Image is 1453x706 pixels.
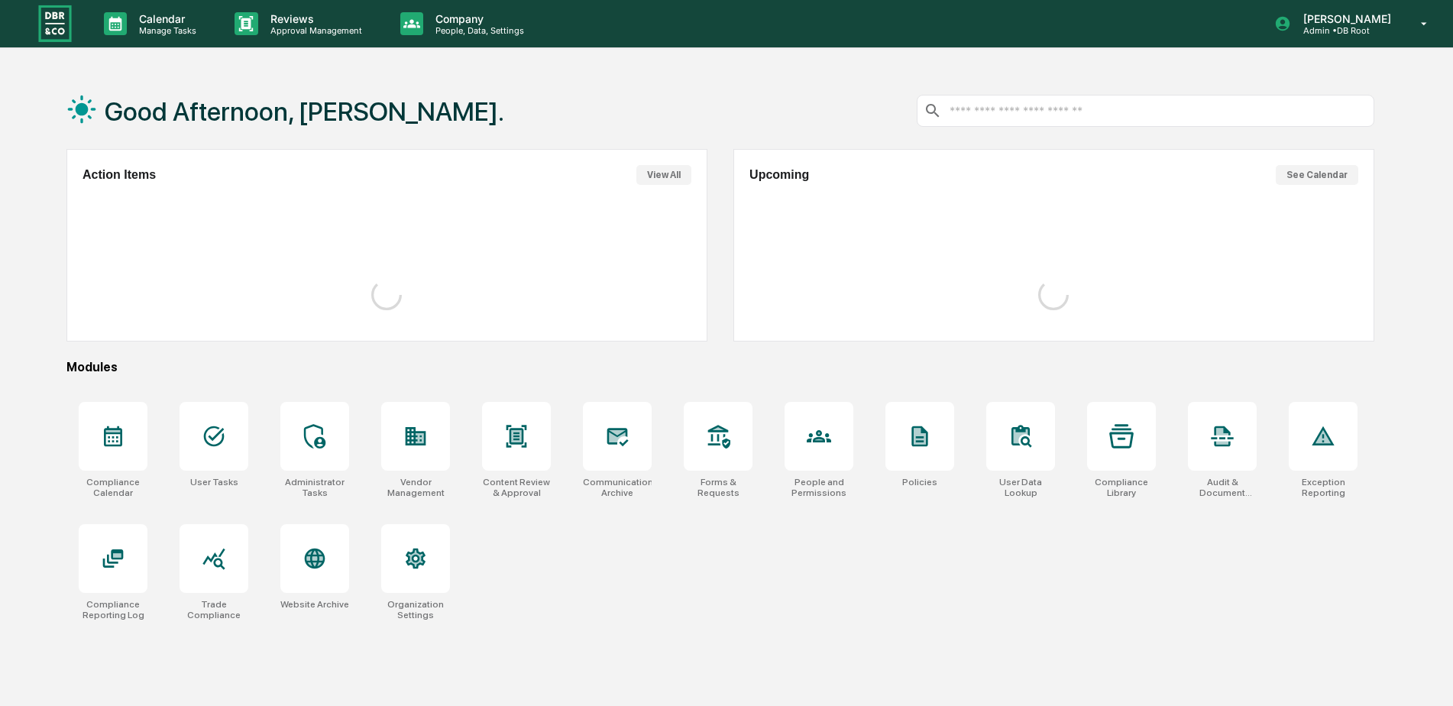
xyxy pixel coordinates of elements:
[1087,477,1156,498] div: Compliance Library
[381,599,450,620] div: Organization Settings
[280,477,349,498] div: Administrator Tasks
[1188,477,1257,498] div: Audit & Document Logs
[1291,25,1399,36] p: Admin • DB Root
[423,25,532,36] p: People, Data, Settings
[190,477,238,487] div: User Tasks
[105,96,504,127] h1: Good Afternoon, [PERSON_NAME].
[423,12,532,25] p: Company
[1289,477,1358,498] div: Exception Reporting
[66,360,1374,374] div: Modules
[258,25,370,36] p: Approval Management
[37,3,73,44] img: logo
[636,165,691,185] button: View All
[902,477,937,487] div: Policies
[83,168,156,182] h2: Action Items
[258,12,370,25] p: Reviews
[583,477,652,498] div: Communications Archive
[1291,12,1399,25] p: [PERSON_NAME]
[127,25,204,36] p: Manage Tasks
[381,477,450,498] div: Vendor Management
[749,168,809,182] h2: Upcoming
[684,477,752,498] div: Forms & Requests
[482,477,551,498] div: Content Review & Approval
[785,477,853,498] div: People and Permissions
[1276,165,1358,185] button: See Calendar
[79,599,147,620] div: Compliance Reporting Log
[127,12,204,25] p: Calendar
[79,477,147,498] div: Compliance Calendar
[986,477,1055,498] div: User Data Lookup
[280,599,349,610] div: Website Archive
[180,599,248,620] div: Trade Compliance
